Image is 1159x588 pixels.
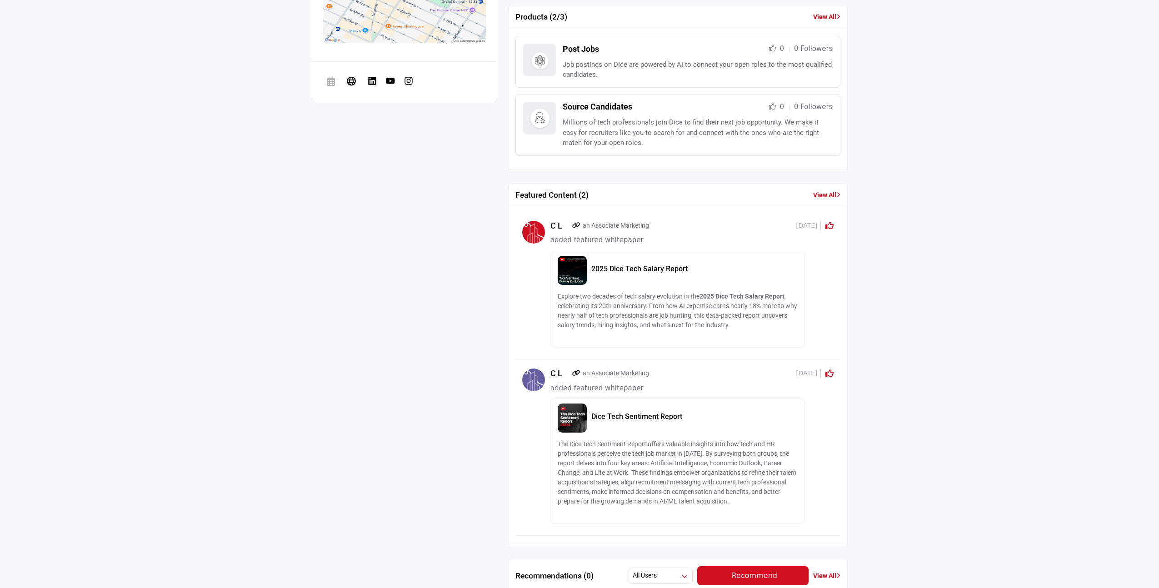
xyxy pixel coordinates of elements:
img: Product Logo [523,44,556,76]
a: Link of redirect to contact page [572,369,580,378]
a: View All [813,571,840,581]
a: View All [813,190,840,200]
img: avtar-image [522,369,545,391]
span: 0 [779,103,784,111]
img: Instagram [404,76,413,85]
p: The Dice Tech Sentiment Report offers valuable insights into how tech and HR professionals percei... [558,439,798,506]
p: Explore two decades of tech salary evolution in the , celebrating its 20th anniversary. From how ... [558,292,798,330]
a: 2025-dice-tech-salary-report image 2025 Dice Tech Salary Report Explore two decades of tech salar... [550,246,834,352]
span: added featured whitepaper [550,236,644,244]
img: dice-tech-sentiment-report1 image [558,404,587,433]
h2: Featured Content (2) [515,190,589,200]
h5: Dice Tech Sentiment Report [591,412,798,421]
h5: 2025 Dice Tech Salary Report [591,264,798,273]
p: an Associate Marketing [583,369,649,378]
h2: All Users [633,571,657,580]
span: 0 Followers [794,103,833,111]
h5: C L [550,369,570,379]
p: an Associate Marketing [583,221,649,230]
i: Click to Rate this activity [825,221,834,229]
a: Link of redirect to contact page [572,221,580,230]
a: Post Jobs [563,44,599,54]
p: Job postings on Dice are powered by AI to connect your open roles to the most qualified candidates. [563,60,833,80]
img: 2025-dice-tech-salary-report image [558,256,587,285]
span: [DATE] [796,221,820,230]
a: Source Candidates [563,102,632,111]
span: [DATE] [796,369,820,378]
img: LinkedIn [368,76,377,85]
img: avtar-image [522,221,545,244]
i: Click to Rate this activity [825,369,834,377]
h2: Recommendations (0) [515,571,594,581]
span: Recommend [732,571,777,580]
img: YouTube [386,76,395,85]
button: Recommend [697,566,809,585]
h2: Products (2/3) [515,12,567,22]
a: dice-tech-sentiment-report1 image Dice Tech Sentiment Report The Dice Tech Sentiment Report offer... [550,394,834,528]
strong: 2025 Dice Tech Salary Report [699,293,784,300]
span: 0 Followers [794,45,833,53]
a: View All [813,12,840,22]
button: All Users [629,568,693,584]
p: Millions of tech professionals join Dice to find their next job opportunity. We make it easy for ... [563,117,833,148]
img: Product Logo [523,102,556,135]
h5: C L [550,221,570,231]
span: added featured whitepaper [550,384,644,392]
span: 0 [779,45,784,53]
